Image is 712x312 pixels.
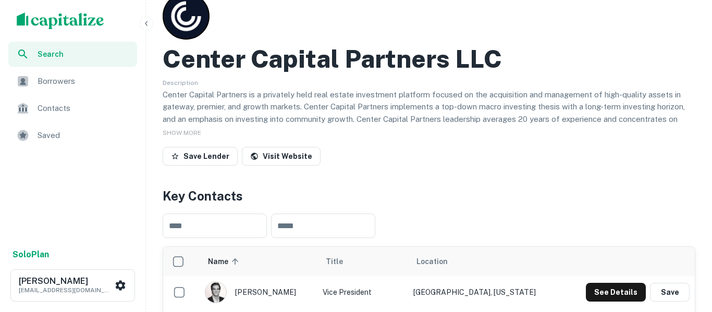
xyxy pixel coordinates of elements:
[8,69,137,94] a: Borrowers
[38,75,131,88] span: Borrowers
[650,283,690,302] button: Save
[408,276,562,308] td: [GEOGRAPHIC_DATA], [US_STATE]
[163,79,198,86] span: Description
[660,229,712,279] iframe: Chat Widget
[19,277,113,285] h6: [PERSON_NAME]
[586,283,646,302] button: See Details
[205,281,312,303] div: [PERSON_NAME]
[163,129,201,136] span: SHOW MORE
[13,249,49,259] strong: Solo Plan
[17,13,104,29] img: capitalize-logo.png
[163,89,695,150] p: Center Capital Partners is a privately held real estate investment platform focused on the acquis...
[416,255,448,268] span: Location
[8,96,137,121] a: Contacts
[38,129,131,142] span: Saved
[8,123,137,148] a: Saved
[10,269,135,302] button: [PERSON_NAME][EMAIL_ADDRESS][DOMAIN_NAME]
[8,42,137,67] a: Search
[38,48,131,60] span: Search
[163,147,238,166] button: Save Lender
[242,147,321,166] a: Visit Website
[19,285,113,295] p: [EMAIL_ADDRESS][DOMAIN_NAME]
[163,44,502,74] h2: Center Capital Partners LLC
[163,186,695,205] h4: Key Contacts
[205,282,226,303] img: 1619817841246
[13,248,49,261] a: SoloPlan
[208,255,242,268] span: Name
[408,247,562,276] th: Location
[317,247,408,276] th: Title
[326,255,357,268] span: Title
[200,247,317,276] th: Name
[317,276,408,308] td: Vice President
[38,102,131,115] span: Contacts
